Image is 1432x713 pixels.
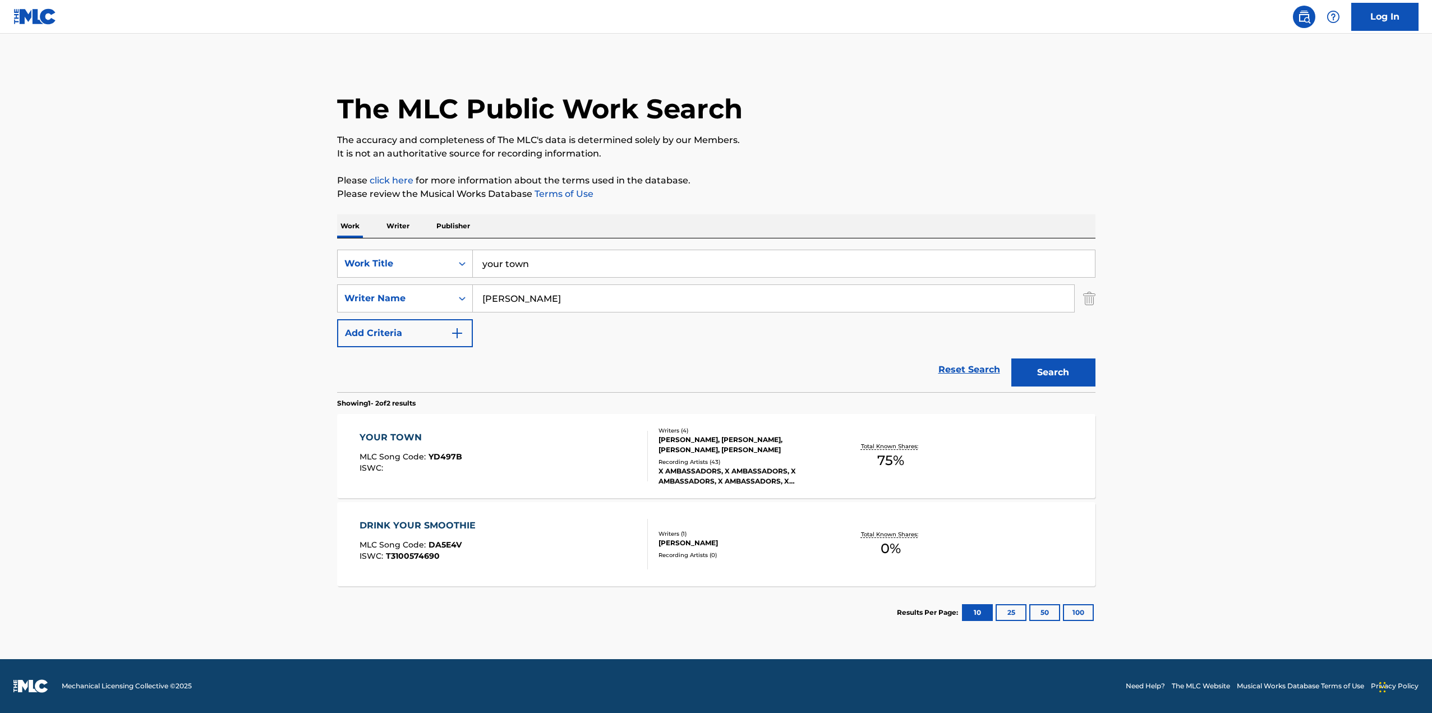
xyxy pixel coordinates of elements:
[337,502,1095,586] a: DRINK YOUR SMOOTHIEMLC Song Code:DA5E4VISWC:T3100574690Writers (1)[PERSON_NAME]Recording Artists ...
[360,540,429,550] span: MLC Song Code :
[659,458,828,466] div: Recording Artists ( 43 )
[337,147,1095,160] p: It is not an authoritative source for recording information.
[659,551,828,559] div: Recording Artists ( 0 )
[881,539,901,559] span: 0 %
[1351,3,1419,31] a: Log In
[1011,358,1095,387] button: Search
[1293,6,1315,28] a: Public Search
[344,292,445,305] div: Writer Name
[337,214,363,238] p: Work
[1379,670,1386,704] div: Drag
[659,426,828,435] div: Writers ( 4 )
[429,540,462,550] span: DA5E4V
[1063,604,1094,621] button: 100
[13,679,48,693] img: logo
[933,357,1006,382] a: Reset Search
[433,214,473,238] p: Publisher
[962,604,993,621] button: 10
[383,214,413,238] p: Writer
[337,187,1095,201] p: Please review the Musical Works Database
[659,466,828,486] div: X AMBASSADORS, X AMBASSADORS, X AMBASSADORS, X AMBASSADORS, X AMBASSADORS
[360,519,481,532] div: DRINK YOUR SMOOTHIE
[877,450,904,471] span: 75 %
[1126,681,1165,691] a: Need Help?
[62,681,192,691] span: Mechanical Licensing Collective © 2025
[1297,10,1311,24] img: search
[1371,681,1419,691] a: Privacy Policy
[337,174,1095,187] p: Please for more information about the terms used in the database.
[1172,681,1230,691] a: The MLC Website
[659,530,828,538] div: Writers ( 1 )
[1029,604,1060,621] button: 50
[1327,10,1340,24] img: help
[13,8,57,25] img: MLC Logo
[337,134,1095,147] p: The accuracy and completeness of The MLC's data is determined solely by our Members.
[996,604,1026,621] button: 25
[659,435,828,455] div: [PERSON_NAME], [PERSON_NAME], [PERSON_NAME], [PERSON_NAME]
[429,452,462,462] span: YD497B
[450,326,464,340] img: 9d2ae6d4665cec9f34b9.svg
[337,398,416,408] p: Showing 1 - 2 of 2 results
[344,257,445,270] div: Work Title
[360,452,429,462] span: MLC Song Code :
[337,92,743,126] h1: The MLC Public Work Search
[337,319,473,347] button: Add Criteria
[861,442,921,450] p: Total Known Shares:
[386,551,440,561] span: T3100574690
[337,414,1095,498] a: YOUR TOWNMLC Song Code:YD497BISWC:Writers (4)[PERSON_NAME], [PERSON_NAME], [PERSON_NAME], [PERSON...
[532,188,593,199] a: Terms of Use
[1376,659,1432,713] iframe: Chat Widget
[360,463,386,473] span: ISWC :
[1083,284,1095,312] img: Delete Criterion
[1322,6,1344,28] div: Help
[370,175,413,186] a: click here
[861,530,921,539] p: Total Known Shares:
[897,608,961,618] p: Results Per Page:
[1237,681,1364,691] a: Musical Works Database Terms of Use
[360,431,462,444] div: YOUR TOWN
[360,551,386,561] span: ISWC :
[337,250,1095,392] form: Search Form
[659,538,828,548] div: [PERSON_NAME]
